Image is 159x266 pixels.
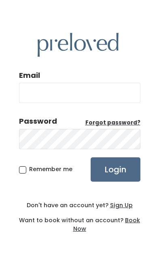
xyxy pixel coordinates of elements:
[85,119,140,127] a: Forgot password?
[73,216,140,233] a: Book Now
[19,201,140,210] div: Don't have an account yet?
[91,157,140,182] input: Login
[110,201,133,209] u: Sign Up
[108,201,133,209] a: Sign Up
[19,70,40,81] label: Email
[38,33,119,57] img: preloved logo
[19,210,140,233] div: Want to book without an account?
[29,165,72,173] span: Remember me
[19,116,57,127] div: Password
